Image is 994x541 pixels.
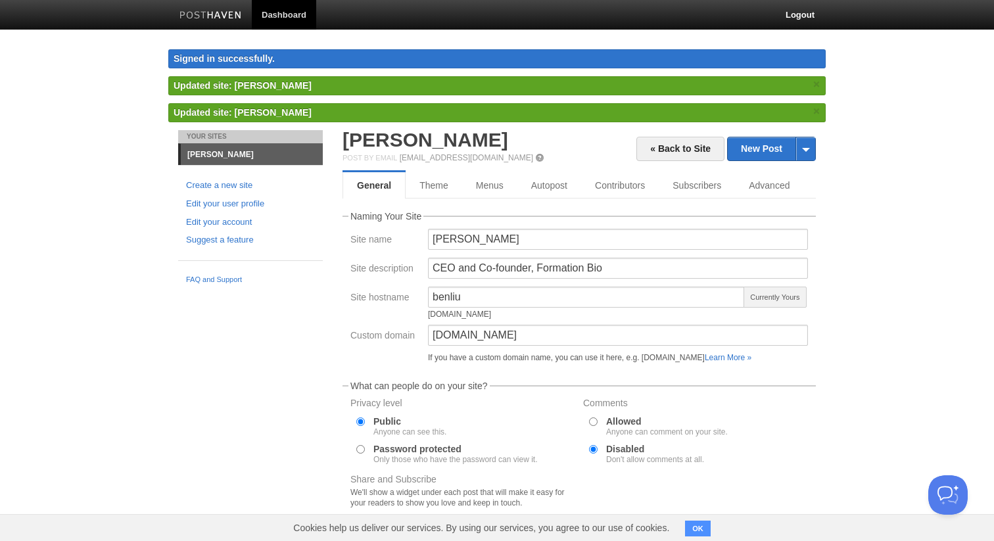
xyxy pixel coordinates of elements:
[811,76,822,93] a: ×
[186,233,315,247] a: Suggest a feature
[581,172,659,199] a: Contributors
[373,417,446,436] label: Public
[400,153,533,162] a: [EMAIL_ADDRESS][DOMAIN_NAME]
[462,172,517,199] a: Menus
[174,107,312,118] span: Updated site: [PERSON_NAME]
[350,331,420,343] label: Custom domain
[343,129,508,151] a: [PERSON_NAME]
[928,475,968,515] iframe: Help Scout Beacon - Open
[606,417,728,436] label: Allowed
[350,487,575,508] div: We'll show a widget under each post that will make it easy for your readers to show you love and ...
[373,456,537,463] div: Only those who have the password can view it.
[373,444,537,463] label: Password protected
[186,179,315,193] a: Create a new site
[186,216,315,229] a: Edit your account
[428,354,808,362] div: If you have a custom domain name, you can use it here, e.g. [DOMAIN_NAME]
[685,521,711,536] button: OK
[348,381,490,390] legend: What can people do on your site?
[280,515,682,541] span: Cookies help us deliver our services. By using our services, you agree to our use of cookies.
[517,172,581,199] a: Autopost
[606,428,728,436] div: Anyone can comment on your site.
[606,444,704,463] label: Disabled
[659,172,735,199] a: Subscribers
[373,428,446,436] div: Anyone can see this.
[811,103,822,120] a: ×
[174,80,312,91] span: Updated site: [PERSON_NAME]
[728,137,815,160] a: New Post
[179,11,242,21] img: Posthaven-bar
[428,310,745,318] div: [DOMAIN_NAME]
[343,172,406,199] a: General
[343,154,397,162] span: Post by Email
[735,172,803,199] a: Advanced
[350,293,420,305] label: Site hostname
[178,130,323,143] li: Your Sites
[186,197,315,211] a: Edit your user profile
[350,475,575,511] label: Share and Subscribe
[744,287,807,308] span: Currently Yours
[168,49,826,68] div: Signed in successfully.
[350,398,575,411] label: Privacy level
[350,235,420,247] label: Site name
[705,353,751,362] a: Learn More »
[186,274,315,286] a: FAQ and Support
[606,456,704,463] div: Don't allow comments at all.
[350,264,420,276] label: Site description
[583,398,808,411] label: Comments
[636,137,724,161] a: « Back to Site
[406,172,462,199] a: Theme
[181,144,323,165] a: [PERSON_NAME]
[348,212,423,221] legend: Naming Your Site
